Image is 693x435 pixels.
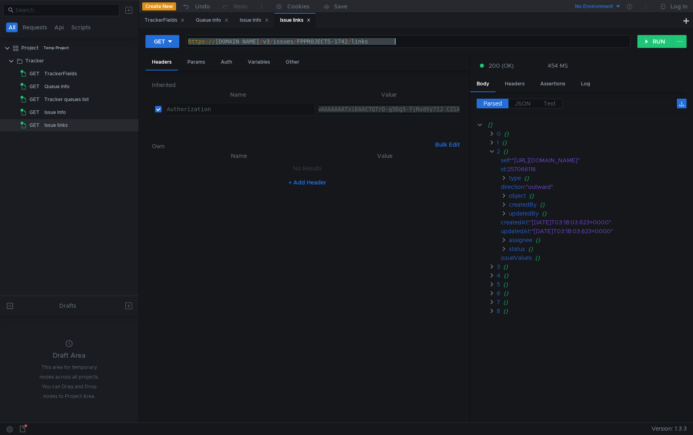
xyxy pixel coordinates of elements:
[181,55,212,70] div: Params
[497,289,500,298] div: 6
[497,138,499,147] div: 1
[502,138,675,147] div: {}
[287,2,309,11] div: Cookies
[315,90,463,99] th: Value
[497,147,500,156] div: 2
[504,129,676,138] div: {}
[145,55,178,70] div: Headers
[196,16,228,25] div: Queue info
[548,62,568,69] div: 454 MS
[240,16,269,25] div: Issue Info
[334,4,347,9] div: Save
[503,298,676,307] div: {}
[497,307,500,315] div: 8
[142,2,176,10] button: Create New
[497,262,500,271] div: 3
[509,209,539,218] div: updatedBy
[503,280,676,289] div: {}
[575,3,613,10] div: No Environment
[44,42,69,54] div: Temp Project
[29,119,39,131] span: GET
[165,151,313,161] th: Name
[432,140,463,149] button: Bulk Edit
[501,218,687,227] div: :
[497,298,500,307] div: 7
[529,191,676,200] div: {}
[503,147,676,156] div: {}
[509,191,526,200] div: object
[512,156,676,165] div: "[URL][DOMAIN_NAME]"
[234,2,248,11] div: Redo
[20,23,50,32] button: Requests
[535,253,677,262] div: {}
[524,174,676,182] div: {}
[52,23,66,32] button: Api
[6,23,18,32] button: All
[483,100,502,107] span: Parsed
[501,156,510,165] div: self
[279,55,306,70] div: Other
[504,289,676,298] div: {}
[501,165,687,174] div: :
[44,81,70,93] div: Queue info
[15,6,114,14] input: Search...
[69,23,93,32] button: Scripts
[216,0,253,12] button: Redo
[29,81,39,93] span: GET
[542,209,677,218] div: {}
[21,42,39,54] div: Project
[540,200,677,209] div: {}
[503,262,676,271] div: {}
[59,301,76,311] div: Drafts
[652,423,687,435] span: Version: 1.3.3
[29,106,39,118] span: GET
[670,2,687,11] div: Log In
[489,61,514,70] span: 200 (OK)
[501,156,687,165] div: :
[488,120,675,129] div: []
[195,2,210,11] div: Undo
[44,68,77,80] div: TrackerFields
[29,68,39,80] span: GET
[29,93,39,106] span: GET
[509,200,537,209] div: createdBy
[515,100,531,107] span: JSON
[501,182,687,191] div: :
[145,35,179,48] button: GET
[501,218,528,227] div: createdAt
[313,151,456,161] th: Value
[544,100,556,107] span: Text
[214,55,239,70] div: Auth
[509,174,521,182] div: type
[501,182,524,191] div: direction
[535,236,677,244] div: {}
[145,16,185,25] div: TrackerFields
[285,178,330,187] button: + Add Header
[507,165,676,174] div: 257066116
[497,280,500,289] div: 5
[501,165,506,174] div: id
[528,244,676,253] div: {}
[497,271,500,280] div: 4
[497,129,501,138] div: 0
[529,218,677,227] div: "[DATE]T03:18:03.623+0000"
[501,253,532,262] div: issueValues
[154,37,165,46] div: GET
[637,35,673,48] button: RUN
[176,0,216,12] button: Undo
[503,307,676,315] div: {}
[44,93,89,106] div: Tracker queues list
[162,90,315,99] th: Name
[152,80,463,90] h6: Inherited
[25,55,44,67] div: Tracker
[509,244,525,253] div: status
[470,77,496,92] div: Body
[504,271,676,280] div: {}
[575,77,597,91] div: Log
[531,227,677,236] div: "[DATE]T03:18:03.623+0000"
[44,119,68,131] div: Issue links
[280,16,311,25] div: Issue links
[501,227,687,236] div: :
[44,106,66,118] div: Issue Info
[534,77,572,91] div: Assertions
